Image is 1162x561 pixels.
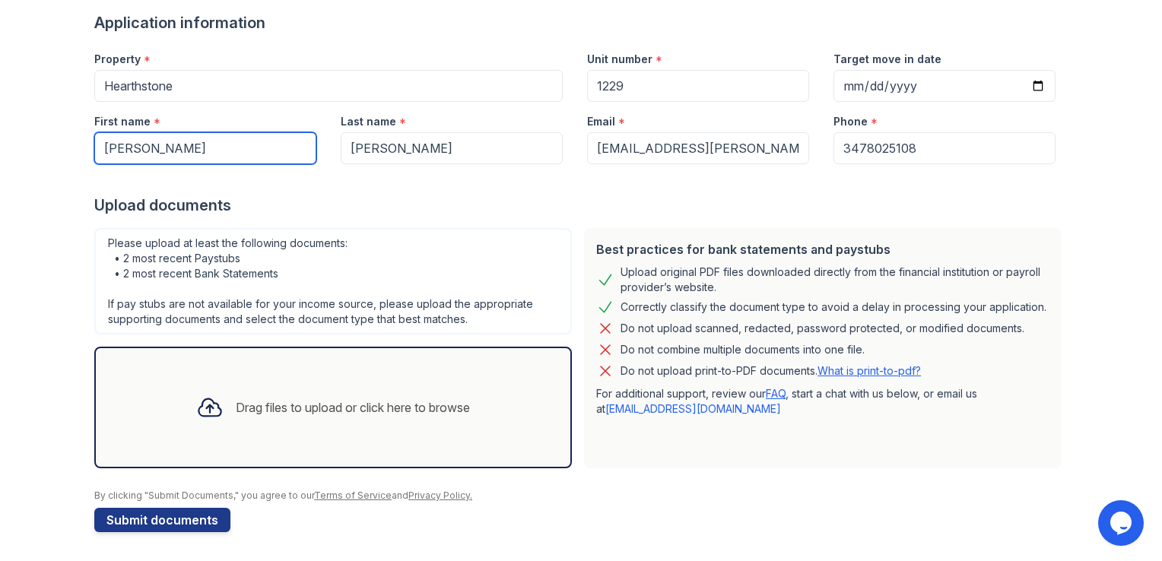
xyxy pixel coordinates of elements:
a: FAQ [766,387,786,400]
div: Application information [94,12,1068,33]
iframe: chat widget [1098,500,1147,546]
div: Correctly classify the document type to avoid a delay in processing your application. [621,298,1046,316]
div: Drag files to upload or click here to browse [236,398,470,417]
a: Privacy Policy. [408,490,472,501]
a: [EMAIL_ADDRESS][DOMAIN_NAME] [605,402,781,415]
label: Property [94,52,141,67]
p: Do not upload print-to-PDF documents. [621,363,921,379]
div: Do not combine multiple documents into one file. [621,341,865,359]
div: Do not upload scanned, redacted, password protected, or modified documents. [621,319,1024,338]
div: Upload original PDF files downloaded directly from the financial institution or payroll provider’... [621,265,1049,295]
div: Best practices for bank statements and paystubs [596,240,1049,258]
label: First name [94,114,151,129]
button: Submit documents [94,508,230,532]
label: Unit number [587,52,652,67]
label: Last name [341,114,396,129]
a: Terms of Service [314,490,392,501]
div: Please upload at least the following documents: • 2 most recent Paystubs • 2 most recent Bank Sta... [94,228,572,334]
label: Email [587,114,615,129]
div: By clicking "Submit Documents," you agree to our and [94,490,1068,502]
a: What is print-to-pdf? [818,364,921,377]
label: Target move in date [833,52,941,67]
label: Phone [833,114,868,129]
p: For additional support, review our , start a chat with us below, or email us at [596,386,1049,417]
div: Upload documents [94,195,1068,216]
